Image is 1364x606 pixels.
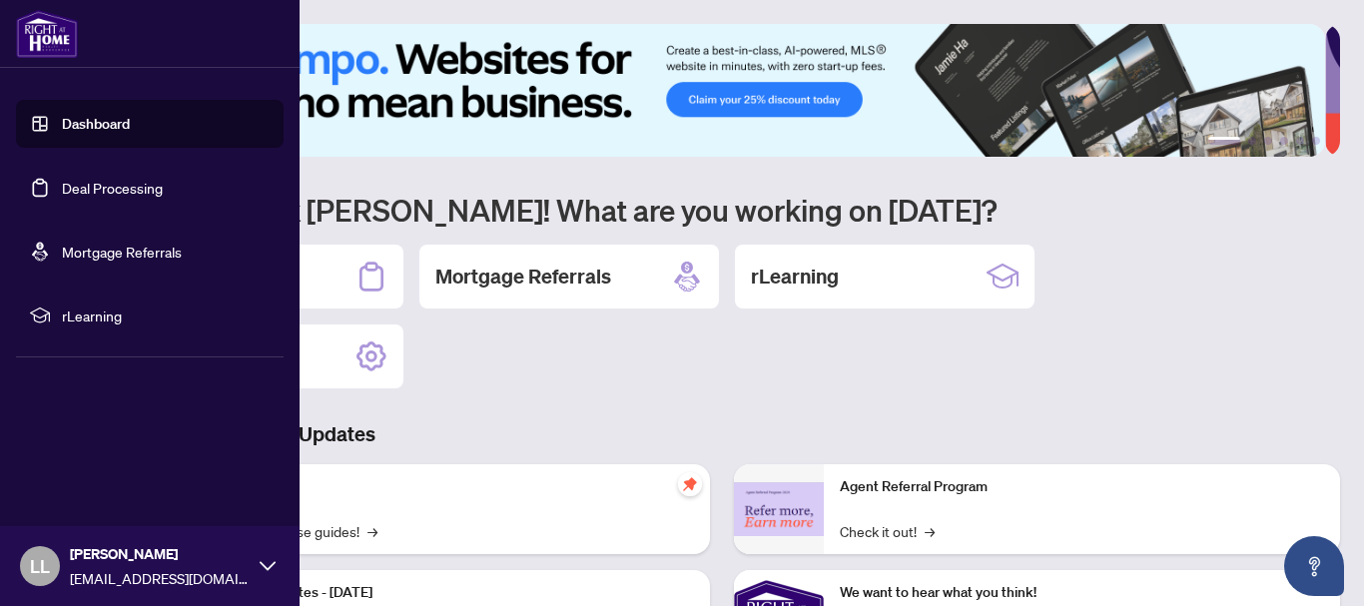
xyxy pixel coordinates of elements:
[367,520,377,542] span: →
[210,582,694,604] p: Platform Updates - [DATE]
[1296,137,1304,145] button: 5
[62,243,182,261] a: Mortgage Referrals
[62,115,130,133] a: Dashboard
[840,520,935,542] a: Check it out!→
[840,582,1324,604] p: We want to hear what you think!
[1312,137,1320,145] button: 6
[30,552,50,580] span: LL
[678,472,702,496] span: pushpin
[210,476,694,498] p: Self-Help
[1284,536,1344,596] button: Open asap
[751,263,839,291] h2: rLearning
[16,10,78,58] img: logo
[104,420,1340,448] h3: Brokerage & Industry Updates
[925,520,935,542] span: →
[1248,137,1256,145] button: 2
[1208,137,1240,145] button: 1
[734,482,824,537] img: Agent Referral Program
[104,191,1340,229] h1: Welcome back [PERSON_NAME]! What are you working on [DATE]?
[62,304,270,326] span: rLearning
[62,179,163,197] a: Deal Processing
[1264,137,1272,145] button: 3
[1280,137,1288,145] button: 4
[840,476,1324,498] p: Agent Referral Program
[104,24,1325,157] img: Slide 0
[435,263,611,291] h2: Mortgage Referrals
[70,543,250,565] span: [PERSON_NAME]
[70,567,250,589] span: [EMAIL_ADDRESS][DOMAIN_NAME]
